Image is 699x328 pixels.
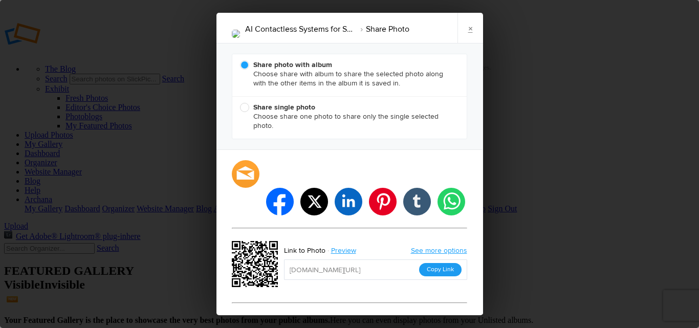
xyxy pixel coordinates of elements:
span: Choose share with album to share the selected photo along with the other items in the album it is... [240,60,454,88]
li: AI Contactless Systems for Smarter Business Operations [245,20,355,38]
li: pinterest [369,188,397,215]
a: See more options [411,246,467,255]
li: tumblr [403,188,431,215]
li: whatsapp [438,188,465,215]
a: Preview [325,244,364,257]
span: Choose share one photo to share only the single selected photo. [240,103,454,130]
li: facebook [266,188,294,215]
li: twitter [300,188,328,215]
b: Share photo with album [253,60,332,69]
b: Share single photo [253,103,315,112]
div: Link to Photo [284,244,325,257]
div: https://slickpic.us/18330004AYlL [232,241,281,290]
button: Copy Link [419,263,462,276]
li: Share Photo [355,20,409,38]
img: AI_Contactless_Systems_.jpg [232,30,240,38]
a: × [457,13,483,43]
li: linkedin [335,188,362,215]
